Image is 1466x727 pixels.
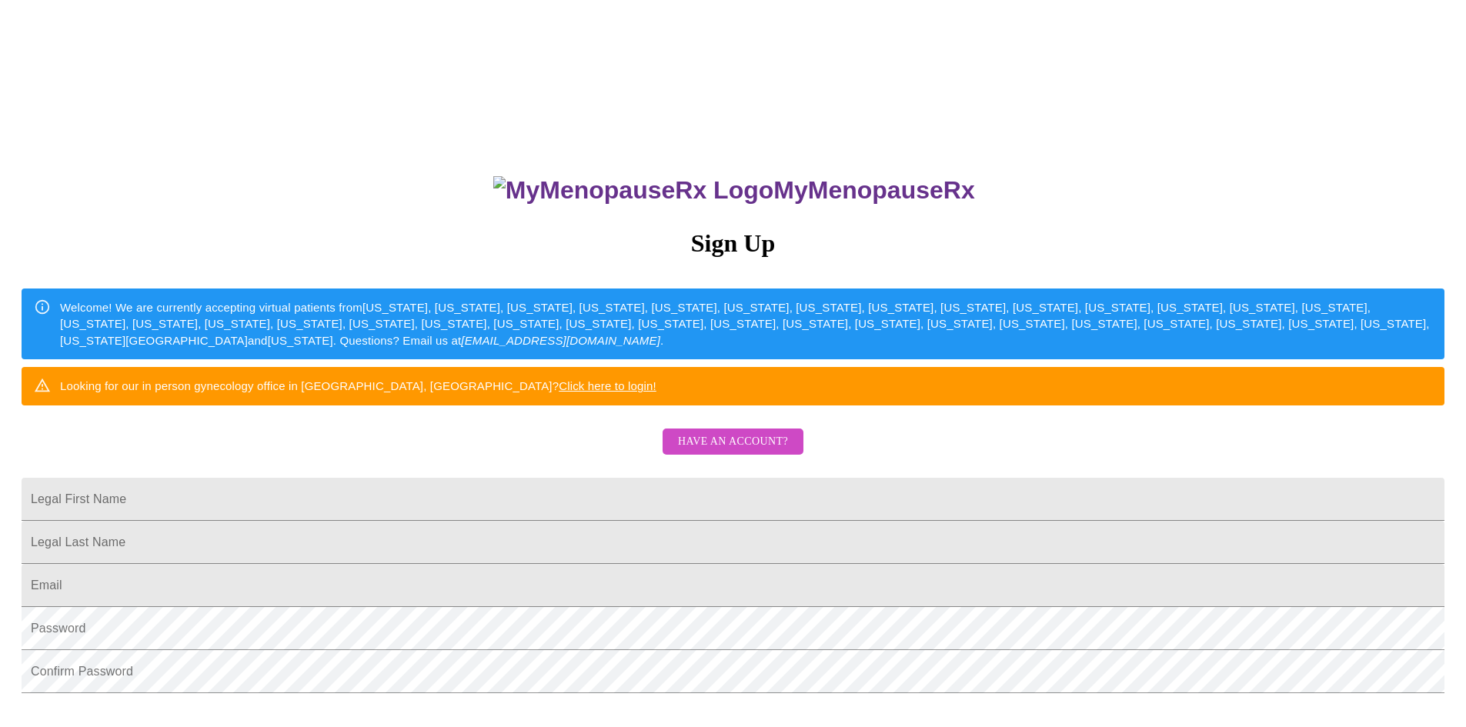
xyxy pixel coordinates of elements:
h3: Sign Up [22,229,1444,258]
button: Have an account? [663,429,803,455]
img: MyMenopauseRx Logo [493,176,773,205]
h3: MyMenopauseRx [24,176,1445,205]
em: [EMAIL_ADDRESS][DOMAIN_NAME] [461,334,660,347]
a: Click here to login! [559,379,656,392]
div: Welcome! We are currently accepting virtual patients from [US_STATE], [US_STATE], [US_STATE], [US... [60,293,1432,355]
div: Looking for our in person gynecology office in [GEOGRAPHIC_DATA], [GEOGRAPHIC_DATA]? [60,372,656,400]
a: Have an account? [659,445,807,459]
span: Have an account? [678,432,788,452]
